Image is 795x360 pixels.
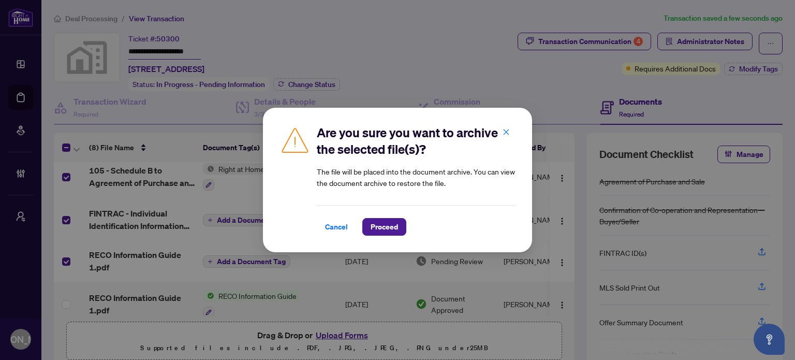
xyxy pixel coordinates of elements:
span: Proceed [371,219,398,235]
img: Caution Icon [279,124,311,155]
button: Cancel [317,218,356,236]
button: Open asap [754,324,785,355]
h2: Are you sure you want to archive the selected file(s)? [317,124,516,157]
span: close [503,128,510,136]
article: The file will be placed into the document archive. You can view the document archive to restore t... [317,166,516,189]
button: Proceed [362,218,406,236]
span: Cancel [325,219,348,235]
